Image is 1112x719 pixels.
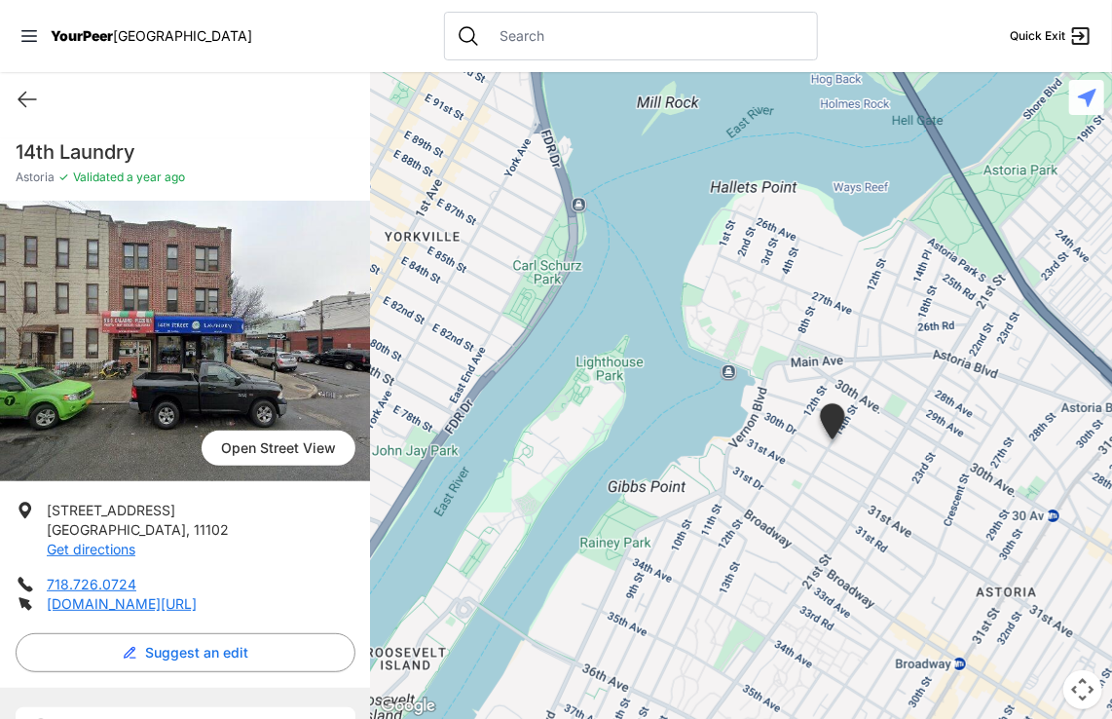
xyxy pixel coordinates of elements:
span: a year ago [124,170,185,184]
a: YourPeer[GEOGRAPHIC_DATA] [51,30,252,42]
a: [DOMAIN_NAME][URL] [47,595,197,612]
button: Suggest an edit [16,633,355,672]
a: Get directions [47,541,135,557]
button: Map camera controls [1063,670,1102,709]
span: , [186,521,190,538]
span: ✓ [58,170,69,185]
span: 11102 [194,521,229,538]
span: Astoria [16,170,55,185]
span: Quick Exit [1010,28,1065,44]
a: Open this area in Google Maps (opens a new window) [376,694,440,719]
span: Validated [73,170,124,184]
span: [STREET_ADDRESS] [47,502,175,518]
a: Quick Exit [1010,24,1093,48]
input: Search [488,26,805,46]
span: [GEOGRAPHIC_DATA] [113,27,252,44]
img: Google [376,694,440,719]
span: Suggest an edit [145,643,248,662]
span: YourPeer [51,27,113,44]
span: Open Street View [202,431,355,466]
a: 718.726.0724 [47,576,136,592]
h1: 14th Laundry [16,138,355,166]
span: [GEOGRAPHIC_DATA] [47,521,186,538]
